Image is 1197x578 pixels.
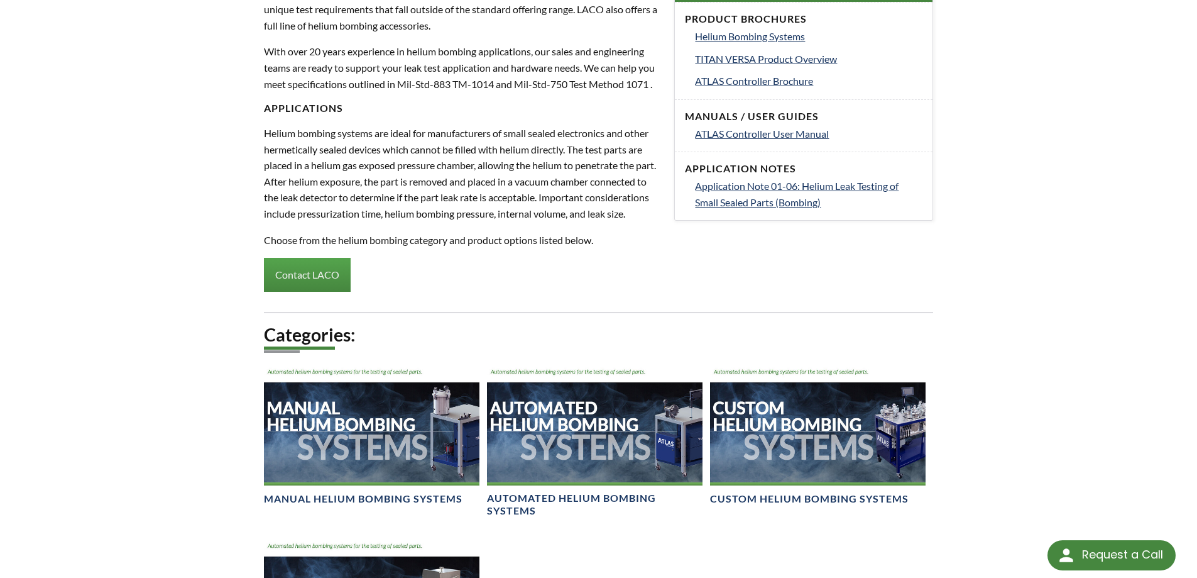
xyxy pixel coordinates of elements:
h4: Application Notes [685,162,922,175]
h2: Categories: [264,323,934,347]
a: Custom Helium Bombing Chambers BannerCustom Helium Bombing Systems [710,364,926,506]
a: ATLAS Controller Brochure [695,73,922,89]
h4: Manual Helium Bombing Systems [264,492,462,506]
a: Application Note 01-06: Helium Leak Testing of Small Sealed Parts (Bombing) [695,178,922,210]
h4: Custom Helium Bombing Systems [710,492,909,506]
div: Request a Call [1047,540,1176,570]
a: Automated Helium Bombing Systems BannerAutomated Helium Bombing Systems [487,364,702,518]
span: TITAN VERSA Product Overview [695,53,837,65]
h4: Automated Helium Bombing Systems [487,492,702,518]
p: Choose from the helium bombing category and product options listed below. [264,232,660,248]
h4: Applications [264,102,660,115]
span: ATLAS Controller Brochure [695,75,813,87]
span: Application Note 01-06: Helium Leak Testing of Small Sealed Parts (Bombing) [695,180,899,208]
h4: Product Brochures [685,13,922,26]
a: Manual Helium Bombing Systems BannerManual Helium Bombing Systems [264,364,479,506]
a: Helium Bombing Systems [695,28,922,45]
a: Contact LACO [264,258,351,292]
span: Helium Bombing Systems [695,30,805,42]
h4: Manuals / User Guides [685,110,922,123]
a: TITAN VERSA Product Overview [695,51,922,67]
p: Helium bombing systems are ideal for manufacturers of small sealed electronics and other hermetic... [264,125,660,222]
span: ATLAS Controller User Manual [695,128,829,140]
img: round button [1056,545,1076,565]
div: Request a Call [1082,540,1163,569]
a: ATLAS Controller User Manual [695,126,922,142]
p: With over 20 years experience in helium bombing applications, our sales and engineering teams are... [264,43,660,92]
